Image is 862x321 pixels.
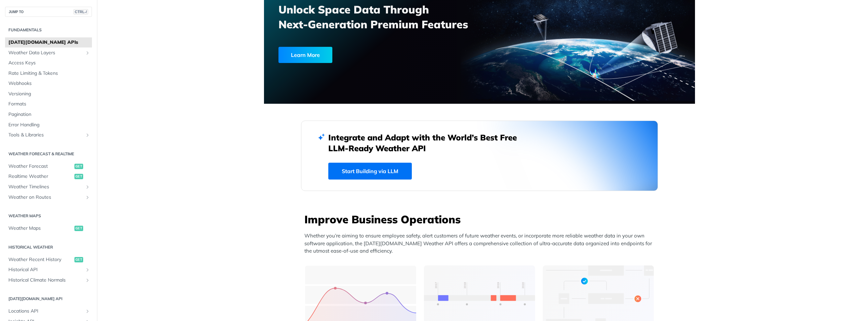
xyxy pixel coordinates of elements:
[5,171,92,182] a: Realtime Weatherget
[5,48,92,58] a: Weather Data LayersShow subpages for Weather Data Layers
[5,99,92,109] a: Formats
[8,91,90,97] span: Versioning
[8,50,83,56] span: Weather Data Layers
[5,37,92,47] a: [DATE][DOMAIN_NAME] APIs
[5,182,92,192] a: Weather TimelinesShow subpages for Weather Timelines
[278,47,332,63] div: Learn More
[74,226,83,231] span: get
[8,60,90,66] span: Access Keys
[85,132,90,138] button: Show subpages for Tools & Libraries
[8,80,90,87] span: Webhooks
[8,194,83,201] span: Weather on Routes
[8,256,73,263] span: Weather Recent History
[5,275,92,285] a: Historical Climate NormalsShow subpages for Historical Climate Normals
[5,151,92,157] h2: Weather Forecast & realtime
[74,164,83,169] span: get
[304,232,658,255] p: Whether you’re aiming to ensure employee safety, alert customers of future weather events, or inc...
[85,267,90,272] button: Show subpages for Historical API
[8,277,83,284] span: Historical Climate Normals
[304,212,658,227] h3: Improve Business Operations
[8,111,90,118] span: Pagination
[328,132,527,154] h2: Integrate and Adapt with the World’s Best Free LLM-Ready Weather API
[8,173,73,180] span: Realtime Weather
[8,163,73,170] span: Weather Forecast
[8,225,73,232] span: Weather Maps
[5,265,92,275] a: Historical APIShow subpages for Historical API
[5,58,92,68] a: Access Keys
[328,163,412,180] a: Start Building via LLM
[5,255,92,265] a: Weather Recent Historyget
[278,2,487,32] h3: Unlock Space Data Through Next-Generation Premium Features
[5,7,92,17] button: JUMP TOCTRL-/
[5,120,92,130] a: Error Handling
[5,27,92,33] h2: Fundamentals
[85,309,90,314] button: Show subpages for Locations API
[8,266,83,273] span: Historical API
[8,39,90,46] span: [DATE][DOMAIN_NAME] APIs
[5,161,92,171] a: Weather Forecastget
[5,223,92,233] a: Weather Mapsget
[74,257,83,262] span: get
[8,132,83,138] span: Tools & Libraries
[5,192,92,202] a: Weather on RoutesShow subpages for Weather on Routes
[5,68,92,78] a: Rate Limiting & Tokens
[5,78,92,89] a: Webhooks
[8,70,90,77] span: Rate Limiting & Tokens
[5,244,92,250] h2: Historical Weather
[74,174,83,179] span: get
[5,109,92,120] a: Pagination
[5,306,92,316] a: Locations APIShow subpages for Locations API
[278,47,445,63] a: Learn More
[85,278,90,283] button: Show subpages for Historical Climate Normals
[85,50,90,56] button: Show subpages for Weather Data Layers
[73,9,88,14] span: CTRL-/
[8,184,83,190] span: Weather Timelines
[5,130,92,140] a: Tools & LibrariesShow subpages for Tools & Libraries
[85,195,90,200] button: Show subpages for Weather on Routes
[8,122,90,128] span: Error Handling
[8,101,90,107] span: Formats
[5,296,92,302] h2: [DATE][DOMAIN_NAME] API
[5,89,92,99] a: Versioning
[8,308,83,315] span: Locations API
[85,184,90,190] button: Show subpages for Weather Timelines
[5,213,92,219] h2: Weather Maps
